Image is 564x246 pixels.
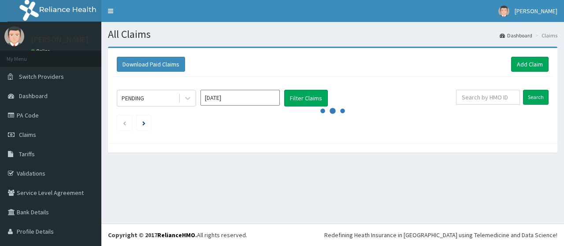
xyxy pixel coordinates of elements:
[523,90,549,105] input: Search
[142,119,145,127] a: Next page
[117,57,185,72] button: Download Paid Claims
[4,26,24,46] img: User Image
[511,57,549,72] a: Add Claim
[108,231,197,239] strong: Copyright © 2017 .
[31,48,52,54] a: Online
[533,32,557,39] li: Claims
[19,92,48,100] span: Dashboard
[456,90,520,105] input: Search by HMO ID
[122,119,126,127] a: Previous page
[498,6,509,17] img: User Image
[31,36,89,44] p: [PERSON_NAME]
[157,231,195,239] a: RelianceHMO
[515,7,557,15] span: [PERSON_NAME]
[324,231,557,239] div: Redefining Heath Insurance in [GEOGRAPHIC_DATA] using Telemedicine and Data Science!
[319,98,346,124] svg: audio-loading
[500,32,532,39] a: Dashboard
[122,94,144,103] div: PENDING
[19,131,36,139] span: Claims
[284,90,328,106] button: Filter Claims
[108,29,557,40] h1: All Claims
[19,150,35,158] span: Tariffs
[200,90,280,106] input: Select Month and Year
[19,73,64,81] span: Switch Providers
[101,224,564,246] footer: All rights reserved.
